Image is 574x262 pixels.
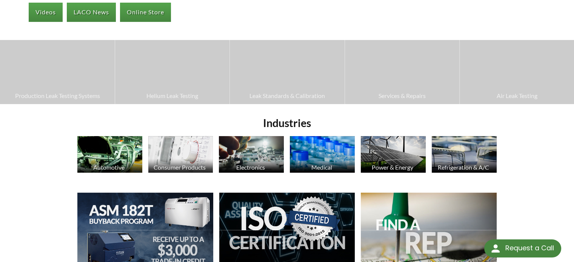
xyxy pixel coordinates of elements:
[505,239,554,257] div: Request a Call
[67,3,116,21] a: LACO News
[219,136,284,175] a: Electronics Electronics image
[460,40,574,104] a: Air Leak Testing
[432,136,497,173] img: HVAC Products image
[289,164,354,171] div: Medical
[218,164,283,171] div: Electronics
[120,3,171,21] a: Online Store
[489,242,502,254] img: round button
[147,164,212,171] div: Consumer Products
[361,136,426,173] img: Solar Panels image
[361,136,426,175] a: Power & Energy Solar Panels image
[74,116,500,130] h2: Industries
[349,91,456,101] span: Services & Repairs
[77,136,142,175] a: Automotive Automotive Industry image
[431,164,496,171] div: Refrigeration & A/C
[119,91,226,101] span: Helium Leak Testing
[234,91,340,101] span: Leak Standards & Calibration
[148,136,213,175] a: Consumer Products Consumer Products image
[360,164,425,171] div: Power & Energy
[76,164,142,171] div: Automotive
[77,136,142,173] img: Automotive Industry image
[29,3,63,21] a: Videos
[4,91,111,101] span: Production Leak Testing Systems
[484,239,561,257] div: Request a Call
[463,91,570,101] span: Air Leak Testing
[432,136,497,175] a: Refrigeration & A/C HVAC Products image
[290,136,355,175] a: Medical Medicine Bottle image
[148,136,213,173] img: Consumer Products image
[290,136,355,173] img: Medicine Bottle image
[115,40,229,104] a: Helium Leak Testing
[219,136,284,173] img: Electronics image
[230,40,344,104] a: Leak Standards & Calibration
[345,40,459,104] a: Services & Repairs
